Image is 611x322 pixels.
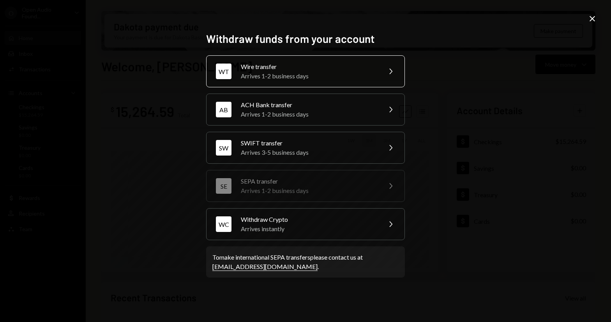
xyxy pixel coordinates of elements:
button: SWSWIFT transferArrives 3-5 business days [206,132,405,164]
div: SW [216,140,231,156]
div: Arrives 3-5 business days [241,148,376,157]
div: Arrives 1-2 business days [241,71,376,81]
button: ABACH Bank transferArrives 1-2 business days [206,94,405,126]
div: WT [216,64,231,79]
h2: Withdraw funds from your account [206,31,405,46]
div: Arrives instantly [241,224,376,234]
div: WC [216,216,231,232]
button: SESEPA transferArrives 1-2 business days [206,170,405,202]
div: To make international SEPA transfers please contact us at . [212,253,399,271]
div: AB [216,102,231,117]
a: [EMAIL_ADDRESS][DOMAIN_NAME] [212,263,318,271]
div: SE [216,178,231,194]
div: Withdraw Crypto [241,215,376,224]
div: ACH Bank transfer [241,100,376,110]
div: Wire transfer [241,62,376,71]
div: SEPA transfer [241,177,376,186]
button: WCWithdraw CryptoArrives instantly [206,208,405,240]
div: Arrives 1-2 business days [241,110,376,119]
button: WTWire transferArrives 1-2 business days [206,55,405,87]
div: SWIFT transfer [241,138,376,148]
div: Arrives 1-2 business days [241,186,376,195]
